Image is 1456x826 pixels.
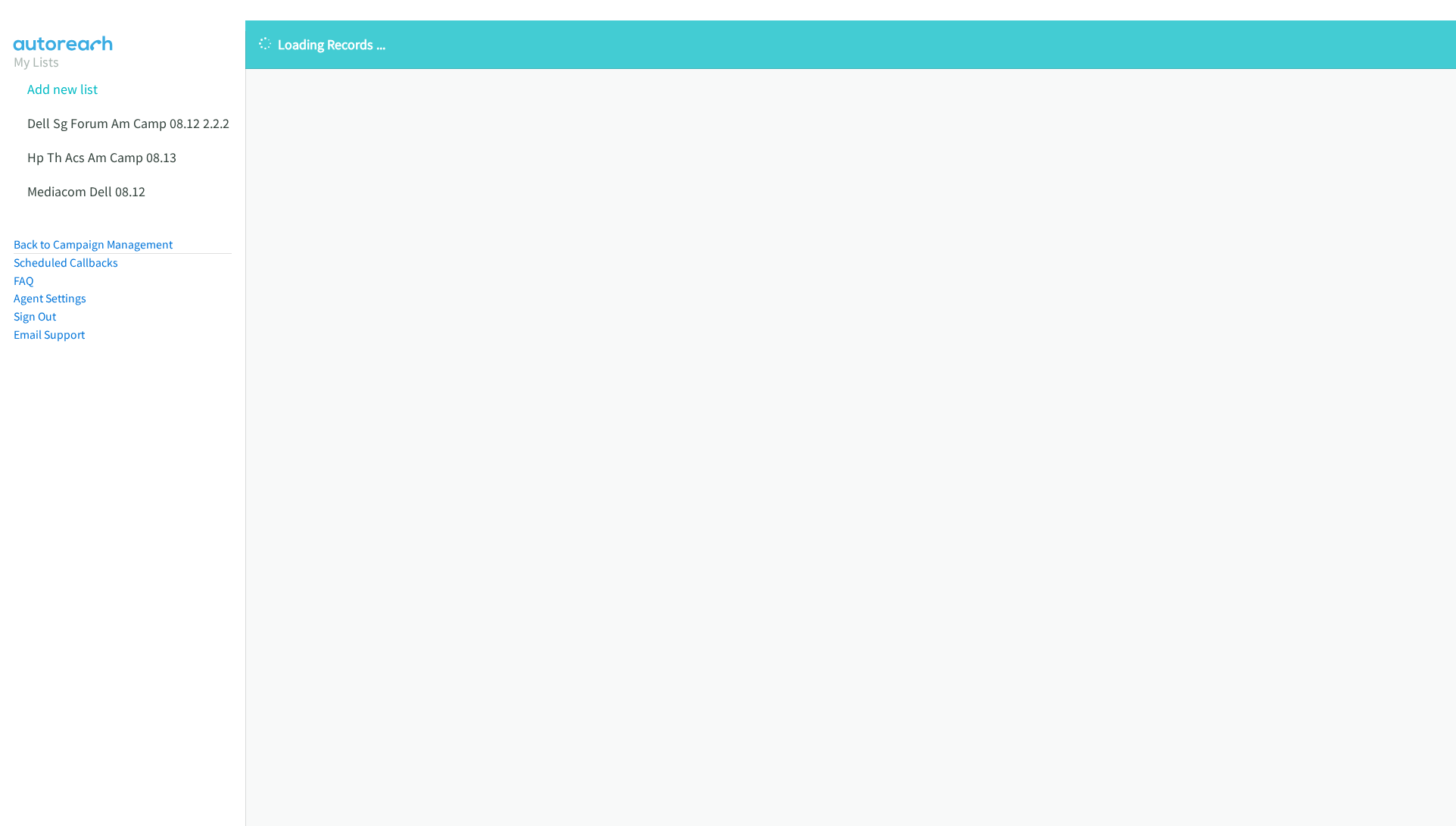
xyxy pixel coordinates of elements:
[14,327,85,342] a: Email Support
[27,114,229,132] a: Dell Sg Forum Am Camp 08.12 2.2.2
[14,291,86,305] a: Agent Settings
[27,183,145,200] a: Mediacom Dell 08.12
[27,80,98,98] a: Add new list
[259,34,1442,55] p: Loading Records ...
[14,274,33,288] a: FAQ
[14,255,118,270] a: Scheduled Callbacks
[27,149,176,166] a: Hp Th Acs Am Camp 08.13
[14,53,59,70] a: My Lists
[14,237,173,252] a: Back to Campaign Management
[14,309,56,324] a: Sign Out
